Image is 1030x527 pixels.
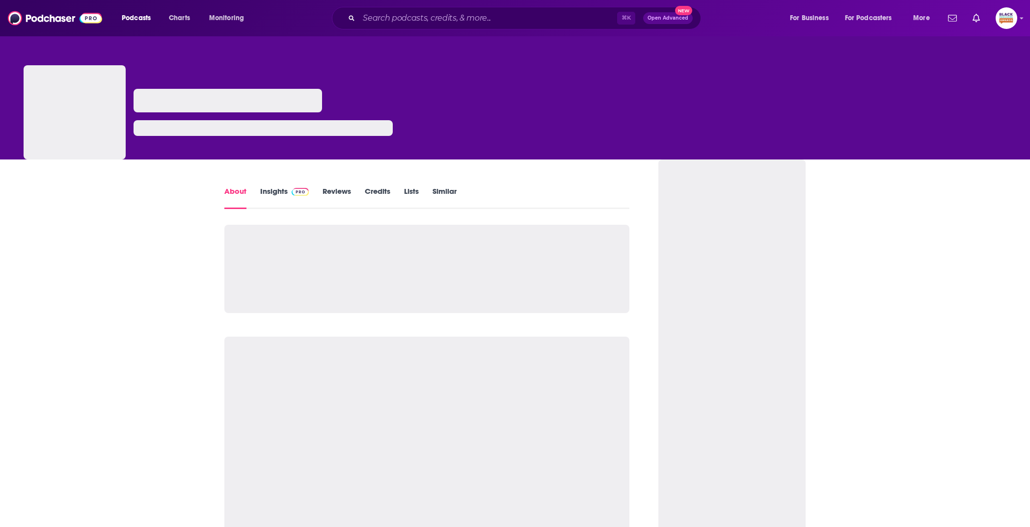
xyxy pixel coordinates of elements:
a: About [224,186,246,209]
a: Credits [365,186,390,209]
img: Podchaser - Follow, Share and Rate Podcasts [8,9,102,27]
img: User Profile [996,7,1017,29]
a: Show notifications dropdown [944,10,961,26]
span: For Business [790,11,829,25]
span: Charts [169,11,190,25]
a: Reviews [323,186,351,209]
button: open menu [115,10,163,26]
div: Search podcasts, credits, & more... [341,7,710,29]
span: Open Advanced [648,16,688,21]
button: open menu [839,10,906,26]
span: More [913,11,930,25]
span: Podcasts [122,11,151,25]
button: Show profile menu [996,7,1017,29]
span: Monitoring [209,11,244,25]
button: open menu [906,10,942,26]
a: Charts [163,10,196,26]
img: Podchaser Pro [292,188,309,196]
span: For Podcasters [845,11,892,25]
button: open menu [783,10,841,26]
span: Logged in as blackpodcastingawards [996,7,1017,29]
button: Open AdvancedNew [643,12,693,24]
a: Show notifications dropdown [969,10,984,26]
button: open menu [202,10,257,26]
span: ⌘ K [617,12,635,25]
span: New [675,6,693,15]
input: Search podcasts, credits, & more... [359,10,617,26]
a: Similar [433,186,457,209]
a: Lists [404,186,419,209]
a: InsightsPodchaser Pro [260,186,309,209]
